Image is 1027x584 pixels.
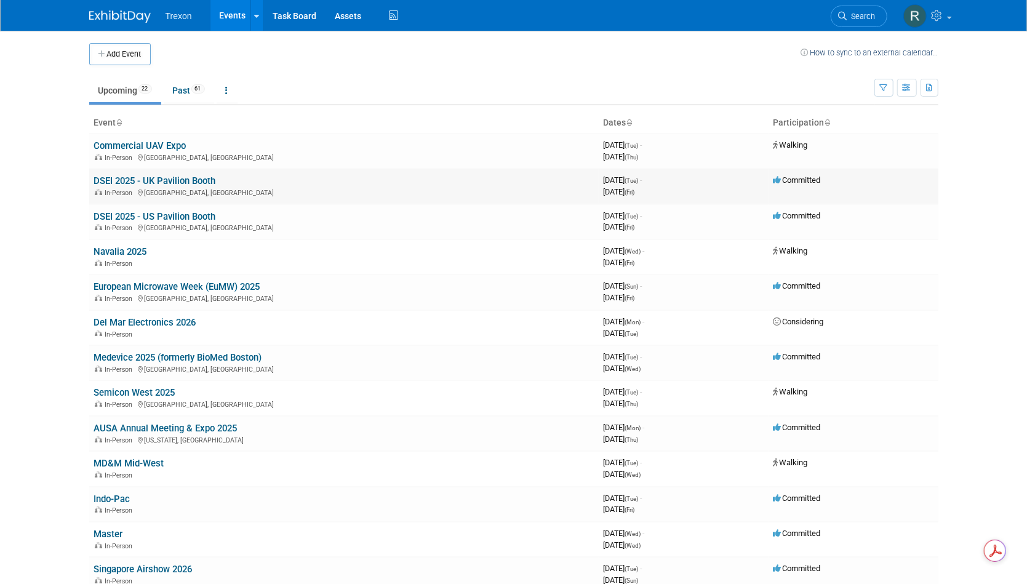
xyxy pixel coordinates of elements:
[94,211,216,222] a: DSEI 2025 - US Pavilion Booth
[625,506,635,513] span: (Fri)
[604,494,642,503] span: [DATE]
[105,224,137,232] span: In-Person
[95,260,102,266] img: In-Person Event
[95,401,102,407] img: In-Person Event
[625,142,639,149] span: (Tue)
[105,260,137,268] span: In-Person
[94,399,594,409] div: [GEOGRAPHIC_DATA], [GEOGRAPHIC_DATA]
[95,154,102,160] img: In-Person Event
[604,222,635,231] span: [DATE]
[94,152,594,162] div: [GEOGRAPHIC_DATA], [GEOGRAPHIC_DATA]
[625,566,639,572] span: (Tue)
[89,43,151,65] button: Add Event
[625,213,639,220] span: (Tue)
[604,258,635,267] span: [DATE]
[604,329,639,338] span: [DATE]
[94,494,130,505] a: Indo-Pac
[94,387,175,398] a: Semicon West 2025
[773,246,808,255] span: Walking
[89,79,161,102] a: Upcoming22
[625,530,641,537] span: (Wed)
[847,12,876,21] span: Search
[138,84,152,94] span: 22
[105,542,137,550] span: In-Person
[773,140,808,150] span: Walking
[95,330,102,337] img: In-Person Event
[625,177,639,184] span: (Tue)
[89,10,151,23] img: ExhibitDay
[95,189,102,195] img: In-Person Event
[625,283,639,290] span: (Sun)
[625,401,639,407] span: (Thu)
[625,295,635,302] span: (Fri)
[773,529,821,538] span: Committed
[825,118,831,127] a: Sort by Participation Type
[94,564,193,575] a: Singapore Airshow 2026
[641,387,642,396] span: -
[95,436,102,442] img: In-Person Event
[643,423,645,432] span: -
[641,281,642,290] span: -
[773,211,821,220] span: Committed
[95,295,102,301] img: In-Person Event
[625,436,639,443] span: (Thu)
[773,317,824,326] span: Considering
[95,366,102,372] img: In-Person Event
[94,458,164,469] a: MD&M Mid-West
[604,246,645,255] span: [DATE]
[604,529,645,538] span: [DATE]
[625,366,641,372] span: (Wed)
[625,542,641,549] span: (Wed)
[641,352,642,361] span: -
[191,84,205,94] span: 61
[641,175,642,185] span: -
[94,317,196,328] a: Del Mar Electronics 2026
[94,423,238,434] a: AUSA Annual Meeting & Expo 2025
[903,4,927,28] img: Ryan Flores
[625,154,639,161] span: (Thu)
[604,187,635,196] span: [DATE]
[94,175,216,186] a: DSEI 2025 - UK Pavilion Booth
[105,436,137,444] span: In-Person
[94,293,594,303] div: [GEOGRAPHIC_DATA], [GEOGRAPHIC_DATA]
[643,529,645,538] span: -
[95,577,102,583] img: In-Person Event
[105,506,137,514] span: In-Person
[604,423,645,432] span: [DATE]
[641,494,642,503] span: -
[625,189,635,196] span: (Fri)
[773,387,808,396] span: Walking
[625,248,641,255] span: (Wed)
[105,330,137,338] span: In-Person
[604,434,639,444] span: [DATE]
[773,175,821,185] span: Committed
[604,399,639,408] span: [DATE]
[94,222,594,232] div: [GEOGRAPHIC_DATA], [GEOGRAPHIC_DATA]
[625,224,635,231] span: (Fri)
[599,113,769,134] th: Dates
[625,354,639,361] span: (Tue)
[94,140,186,151] a: Commercial UAV Expo
[105,189,137,197] span: In-Person
[831,6,887,27] a: Search
[105,154,137,162] span: In-Person
[94,246,147,257] a: Navalia 2025
[95,471,102,478] img: In-Person Event
[625,330,639,337] span: (Tue)
[95,224,102,230] img: In-Person Event
[641,140,642,150] span: -
[604,564,642,573] span: [DATE]
[604,505,635,514] span: [DATE]
[604,470,641,479] span: [DATE]
[94,364,594,374] div: [GEOGRAPHIC_DATA], [GEOGRAPHIC_DATA]
[94,187,594,197] div: [GEOGRAPHIC_DATA], [GEOGRAPHIC_DATA]
[625,260,635,266] span: (Fri)
[625,577,639,584] span: (Sun)
[773,494,821,503] span: Committed
[604,293,635,302] span: [DATE]
[773,281,821,290] span: Committed
[94,529,123,540] a: Master
[801,48,938,57] a: How to sync to an external calendar...
[641,211,642,220] span: -
[604,317,645,326] span: [DATE]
